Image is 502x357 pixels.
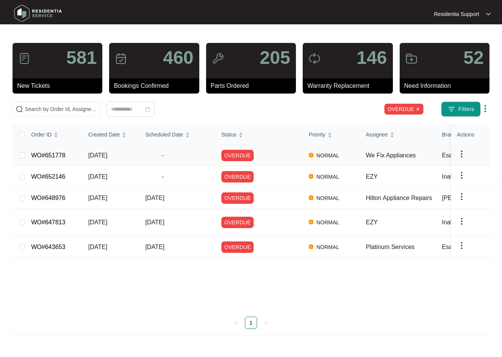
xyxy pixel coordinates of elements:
[313,172,342,181] span: NORMAL
[309,153,313,157] img: Vercel Logo
[88,173,107,180] span: [DATE]
[366,243,436,252] div: Platinum Services
[31,173,65,180] a: WO#652146
[145,172,180,181] span: -
[434,10,479,18] p: Residentia Support
[114,81,199,90] p: Bookings Confirmed
[457,217,466,226] img: dropdown arrow
[215,125,303,145] th: Status
[309,195,313,200] img: Vercel Logo
[234,321,238,325] span: left
[145,151,180,160] span: -
[405,52,418,65] img: icon
[260,317,272,329] li: Next Page
[458,105,474,113] span: Filters
[230,317,242,329] button: left
[245,317,257,329] li: 1
[18,52,30,65] img: icon
[309,130,326,139] span: Priority
[25,125,82,145] th: Order ID
[366,172,436,181] div: EZY
[221,192,254,204] span: OVERDUE
[163,49,194,67] p: 460
[366,130,388,139] span: Assignee
[31,219,65,225] a: WO#647813
[221,171,254,182] span: OVERDUE
[31,244,65,250] a: WO#643653
[31,152,65,159] a: WO#651778
[464,49,484,67] p: 52
[416,107,420,111] img: close icon
[221,217,254,228] span: OVERDUE
[309,174,313,179] img: Vercel Logo
[145,195,164,201] span: [DATE]
[309,244,313,249] img: Vercel Logo
[115,52,127,65] img: icon
[313,194,342,203] span: NORMAL
[88,195,107,201] span: [DATE]
[31,195,65,201] a: WO#648976
[211,81,296,90] p: Parts Ordered
[260,317,272,329] button: right
[442,130,456,139] span: Brand
[230,317,242,329] li: Previous Page
[307,81,392,90] p: Warranty Replacement
[457,171,466,180] img: dropdown arrow
[264,321,268,325] span: right
[313,243,342,252] span: NORMAL
[221,150,254,161] span: OVERDUE
[448,105,455,113] img: filter icon
[366,151,436,160] div: We Fix Appliances
[139,125,215,145] th: Scheduled Date
[457,241,466,250] img: dropdown arrow
[17,81,102,90] p: New Tickets
[25,105,97,113] input: Search by Order Id, Assignee Name, Customer Name, Brand and Model
[436,125,492,145] th: Brand
[457,149,466,159] img: dropdown arrow
[303,125,360,145] th: Priority
[88,219,107,225] span: [DATE]
[441,102,481,117] button: filter iconFilters
[442,244,459,250] span: Esatto
[442,195,492,201] span: [PERSON_NAME]
[404,81,489,90] p: Need Information
[221,241,254,253] span: OVERDUE
[88,152,107,159] span: [DATE]
[221,130,237,139] span: Status
[212,52,224,65] img: icon
[486,12,491,16] img: dropdown arrow
[451,125,489,145] th: Actions
[481,104,490,113] img: dropdown arrow
[366,218,436,227] div: EZY
[356,49,387,67] p: 146
[384,103,424,115] span: OVERDUE
[360,125,436,145] th: Assignee
[16,105,23,113] img: search-icon
[88,130,120,139] span: Created Date
[457,192,466,201] img: dropdown arrow
[145,219,164,225] span: [DATE]
[313,218,342,227] span: NORMAL
[309,220,313,224] img: Vercel Logo
[31,130,52,139] span: Order ID
[366,194,436,203] div: Hilton Appliance Repairs
[11,2,65,25] img: residentia service logo
[82,125,139,145] th: Created Date
[145,244,164,250] span: [DATE]
[245,317,257,328] a: 1
[313,151,342,160] span: NORMAL
[442,152,459,159] span: Esatto
[308,52,321,65] img: icon
[442,173,457,180] span: Inalto
[260,49,290,67] p: 205
[66,49,97,67] p: 581
[88,244,107,250] span: [DATE]
[145,130,183,139] span: Scheduled Date
[442,219,457,225] span: Inalto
